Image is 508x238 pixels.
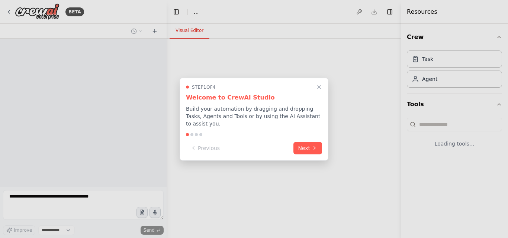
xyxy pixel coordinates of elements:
h3: Welcome to CrewAI Studio [186,93,322,102]
button: Next [293,142,322,154]
button: Previous [186,142,224,154]
button: Close walkthrough [315,82,324,91]
span: Step 1 of 4 [192,84,216,90]
button: Hide left sidebar [171,7,181,17]
p: Build your automation by dragging and dropping Tasks, Agents and Tools or by using the AI Assista... [186,105,322,127]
